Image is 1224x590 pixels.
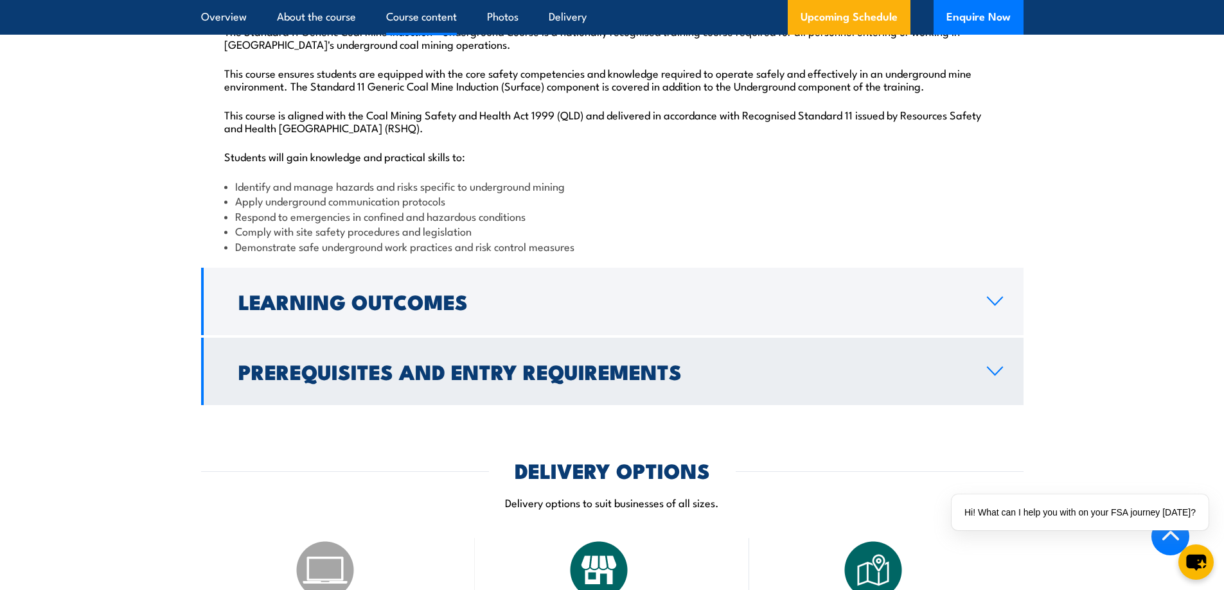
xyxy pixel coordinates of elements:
p: The Standard 11 Generic Coal Mine Induction - Underground Course is a nationally recognised train... [224,24,1000,50]
h2: DELIVERY OPTIONS [515,461,710,479]
p: This course is aligned with the Coal Mining Safety and Health Act 1999 (QLD) and delivered in acc... [224,108,1000,134]
p: Delivery options to suit businesses of all sizes. [201,495,1024,510]
li: Demonstrate safe underground work practices and risk control measures [224,239,1000,254]
h2: Prerequisites and Entry Requirements [238,362,966,380]
button: chat-button [1178,544,1214,580]
li: Respond to emergencies in confined and hazardous conditions [224,209,1000,223]
li: Comply with site safety procedures and legislation [224,223,1000,238]
a: Learning Outcomes [201,268,1024,335]
p: This course ensures students are equipped with the core safety competencies and knowledge require... [224,66,1000,92]
div: Hi! What can I help you with on your FSA journey [DATE]? [952,494,1209,530]
li: Apply underground communication protocols [224,193,1000,208]
h2: Learning Outcomes [238,292,966,310]
a: Prerequisites and Entry Requirements [201,338,1024,405]
li: Identify and manage hazards and risks specific to underground mining [224,178,1000,193]
p: Students will gain knowledge and practical skills to: [224,150,1000,162]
